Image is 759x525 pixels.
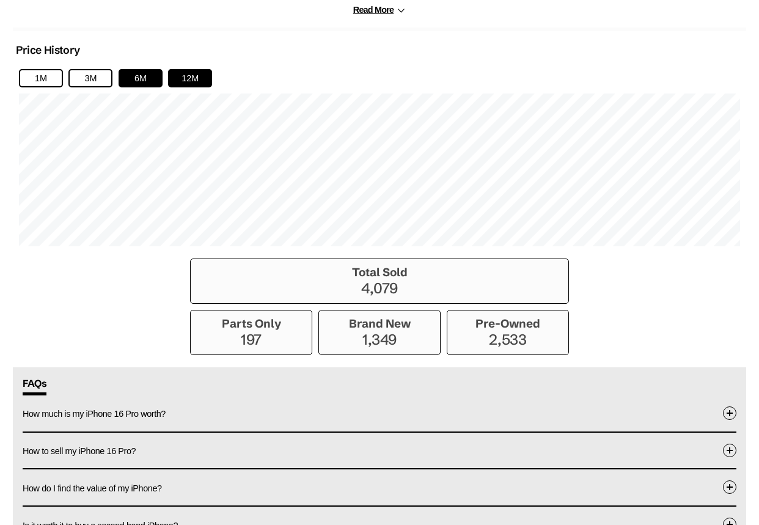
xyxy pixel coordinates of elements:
[197,279,562,297] p: 4,079
[325,317,434,331] h3: Brand New
[119,69,163,87] button: 6M
[68,69,112,87] button: 3M
[197,331,306,348] p: 197
[453,331,562,348] p: 2,533
[23,446,136,456] span: How to sell my iPhone 16 Pro?
[325,331,434,348] p: 1,349
[23,377,46,395] span: FAQs
[353,5,406,15] button: Read More
[16,43,80,57] h2: Price History
[197,317,306,331] h3: Parts Only
[23,409,166,419] span: How much is my iPhone 16 Pro worth?
[453,317,562,331] h3: Pre-Owned
[23,433,736,469] button: How to sell my iPhone 16 Pro?
[23,395,736,431] button: How much is my iPhone 16 Pro worth?
[19,69,63,87] button: 1M
[168,69,212,87] button: 12M
[23,483,162,493] span: How do I find the value of my iPhone?
[197,265,562,279] h3: Total Sold
[23,469,736,505] button: How do I find the value of my iPhone?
